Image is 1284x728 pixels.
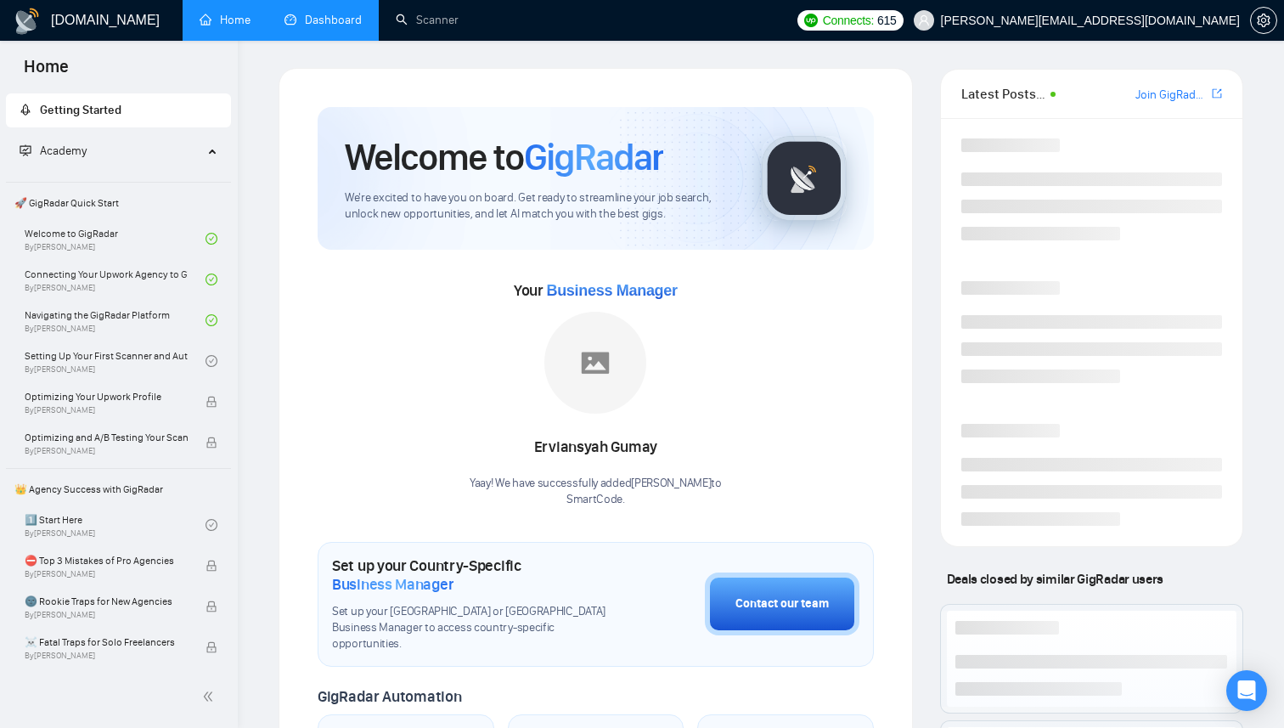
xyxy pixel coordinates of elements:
div: Yaay! We have successfully added [PERSON_NAME] to [470,476,722,508]
h1: Welcome to [345,134,663,180]
li: Getting Started [6,93,231,127]
img: logo [14,8,41,35]
span: user [918,14,930,26]
span: rocket [20,104,31,116]
span: Academy [40,144,87,158]
img: gigradar-logo.png [762,136,847,221]
span: lock [206,396,217,408]
span: By [PERSON_NAME] [25,610,188,620]
span: Getting Started [40,103,121,117]
div: Open Intercom Messenger [1226,670,1267,711]
a: Join GigRadar Slack Community [1135,86,1208,104]
span: lock [206,560,217,572]
span: By [PERSON_NAME] [25,405,188,415]
p: SmartCode . [470,492,722,508]
span: export [1212,87,1222,100]
span: Your [514,281,678,300]
span: check-circle [206,519,217,531]
a: homeHome [200,13,251,27]
span: Optimizing and A/B Testing Your Scanner for Better Results [25,429,188,446]
h1: Set up your Country-Specific [332,556,620,594]
span: check-circle [206,274,217,285]
span: lock [206,437,217,449]
a: Navigating the GigRadar PlatformBy[PERSON_NAME] [25,302,206,339]
span: double-left [202,688,219,705]
a: export [1212,86,1222,102]
a: Connecting Your Upwork Agency to GigRadarBy[PERSON_NAME] [25,261,206,298]
span: setting [1251,14,1276,27]
span: check-circle [206,314,217,326]
a: Welcome to GigRadarBy[PERSON_NAME] [25,220,206,257]
span: Academy [20,144,87,158]
span: 🌚 Rookie Traps for New Agencies [25,593,188,610]
span: 👑 Agency Success with GigRadar [8,472,229,506]
span: Latest Posts from the GigRadar Community [961,83,1045,104]
span: lock [206,641,217,653]
span: lock [206,601,217,612]
a: searchScanner [396,13,459,27]
button: setting [1250,7,1277,34]
span: Connects: [823,11,874,30]
span: Optimizing Your Upwork Profile [25,388,188,405]
img: placeholder.png [544,312,646,414]
span: check-circle [206,233,217,245]
span: Deals closed by similar GigRadar users [940,564,1170,594]
button: Contact our team [705,573,859,635]
span: GigRadar [524,134,663,180]
span: Business Manager [546,282,677,299]
span: By [PERSON_NAME] [25,446,188,456]
a: setting [1250,14,1277,27]
span: GigRadar Automation [318,687,461,706]
span: By [PERSON_NAME] [25,569,188,579]
span: 🚀 GigRadar Quick Start [8,186,229,220]
a: 1️⃣ Start HereBy[PERSON_NAME] [25,506,206,544]
span: ⛔ Top 3 Mistakes of Pro Agencies [25,552,188,569]
span: Home [10,54,82,90]
span: Set up your [GEOGRAPHIC_DATA] or [GEOGRAPHIC_DATA] Business Manager to access country-specific op... [332,604,620,652]
span: Business Manager [332,575,453,594]
img: upwork-logo.png [804,14,818,27]
a: Setting Up Your First Scanner and Auto-BidderBy[PERSON_NAME] [25,342,206,380]
div: Contact our team [735,595,829,613]
div: Erviansyah Gumay [470,433,722,462]
a: dashboardDashboard [284,13,362,27]
span: fund-projection-screen [20,144,31,156]
span: We're excited to have you on board. Get ready to streamline your job search, unlock new opportuni... [345,190,735,223]
span: By [PERSON_NAME] [25,651,188,661]
span: ☠️ Fatal Traps for Solo Freelancers [25,634,188,651]
span: 615 [877,11,896,30]
span: check-circle [206,355,217,367]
